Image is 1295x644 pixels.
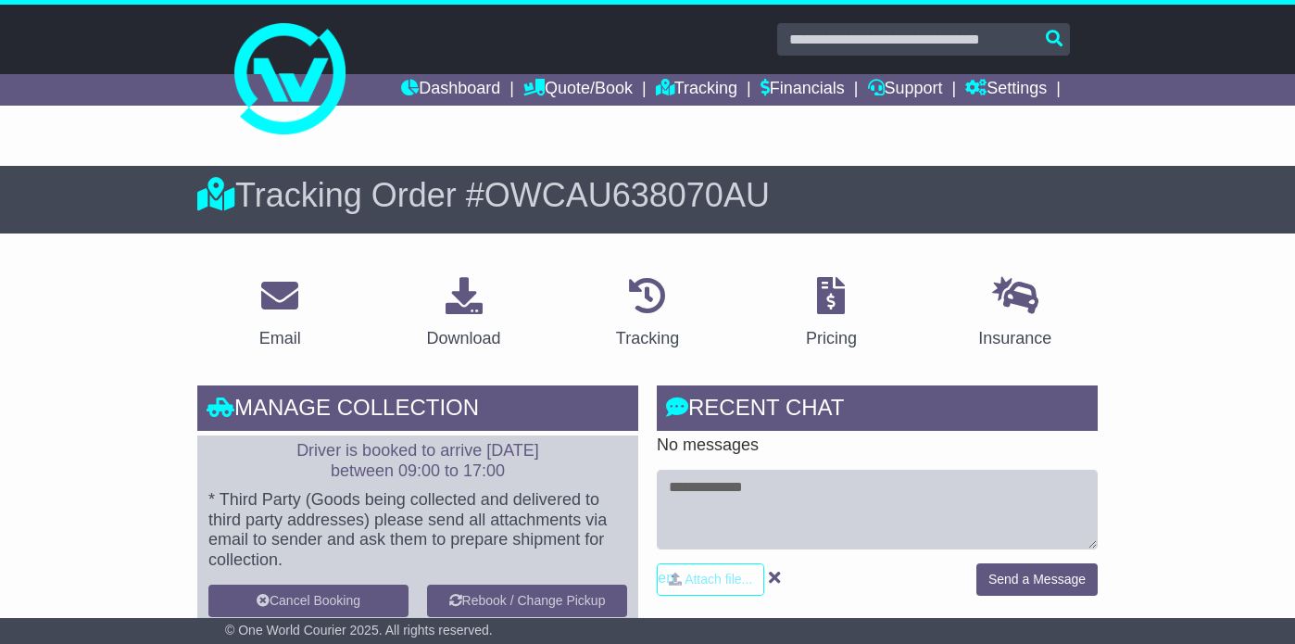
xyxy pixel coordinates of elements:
[868,74,943,106] a: Support
[657,436,1098,456] p: No messages
[225,623,493,638] span: © One World Courier 2025. All rights reserved.
[656,74,737,106] a: Tracking
[523,74,633,106] a: Quote/Book
[208,441,627,481] p: Driver is booked to arrive [DATE] between 09:00 to 17:00
[657,385,1098,436] div: RECENT CHAT
[976,563,1098,596] button: Send a Message
[208,490,627,570] p: * Third Party (Goods being collected and delivered to third party addresses) please send all atta...
[616,326,679,351] div: Tracking
[978,326,1051,351] div: Insurance
[484,176,770,214] span: OWCAU638070AU
[604,271,691,358] a: Tracking
[197,175,1098,215] div: Tracking Order #
[427,326,501,351] div: Download
[761,74,845,106] a: Financials
[247,271,313,358] a: Email
[806,326,857,351] div: Pricing
[208,585,409,617] button: Cancel Booking
[415,271,513,358] a: Download
[965,74,1047,106] a: Settings
[197,385,638,436] div: Manage collection
[401,74,500,106] a: Dashboard
[794,271,869,358] a: Pricing
[259,326,301,351] div: Email
[427,585,627,617] button: Rebook / Change Pickup
[966,271,1063,358] a: Insurance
